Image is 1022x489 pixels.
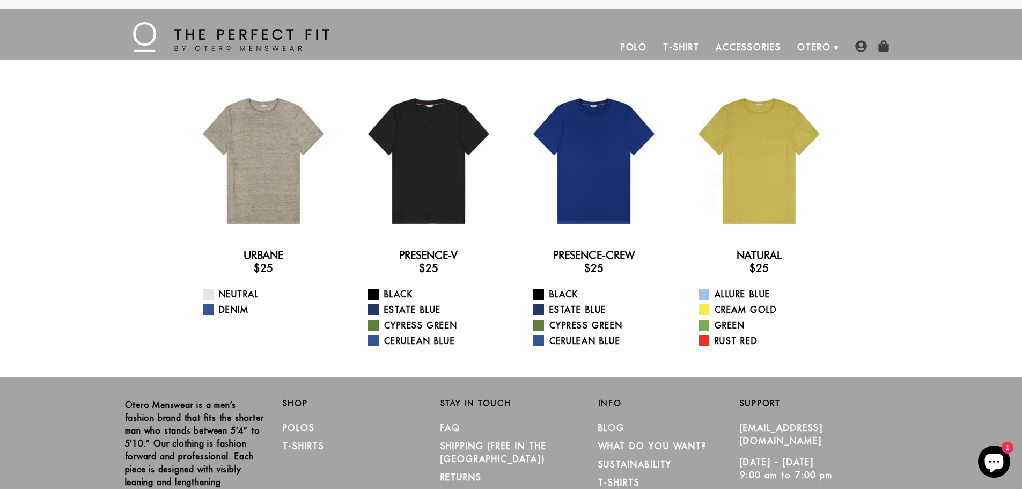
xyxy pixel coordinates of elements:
[598,441,707,451] a: What Do You Want?
[520,261,668,274] h3: $25
[533,288,668,301] a: Black
[440,441,547,464] a: SHIPPING (Free in the [GEOGRAPHIC_DATA])
[533,303,668,316] a: Estate Blue
[699,334,833,347] a: Rust Red
[655,34,707,60] a: T-Shirt
[878,40,889,52] img: shopping-bag-icon.png
[699,303,833,316] a: Cream Gold
[685,261,833,274] h3: $25
[789,34,839,60] a: Otero
[283,441,325,451] a: T-Shirts
[553,249,635,261] a: Presence-Crew
[283,398,424,408] h2: Shop
[133,22,329,52] img: The Perfect Fit - by Otero Menswear - Logo
[598,398,740,408] h2: Info
[699,319,833,332] a: Green
[740,398,898,408] h2: Support
[737,249,782,261] a: Natural
[598,459,672,470] a: Sustainability
[399,249,458,261] a: Presence-V
[283,422,315,433] a: Polos
[440,472,482,483] a: RETURNS
[975,446,1013,480] inbox-online-store-chat: Shopify online store chat
[533,334,668,347] a: Cerulean Blue
[740,456,881,481] p: [DATE] - [DATE] 9:00 am to 7:00 pm
[533,319,668,332] a: Cypress Green
[440,398,582,408] h2: Stay in Touch
[368,288,503,301] a: Black
[855,40,867,52] img: user-account-icon.png
[203,288,337,301] a: Neutral
[598,477,640,488] a: T-Shirts
[355,261,503,274] h3: $25
[189,261,337,274] h3: $25
[203,303,337,316] a: Denim
[613,34,656,60] a: Polo
[708,34,789,60] a: Accessories
[368,319,503,332] a: Cypress Green
[368,334,503,347] a: Cerulean Blue
[699,288,833,301] a: Allure Blue
[598,422,625,433] a: Blog
[440,422,461,433] a: FAQ
[244,249,283,261] a: Urbane
[368,303,503,316] a: Estate Blue
[740,422,824,446] a: [EMAIL_ADDRESS][DOMAIN_NAME]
